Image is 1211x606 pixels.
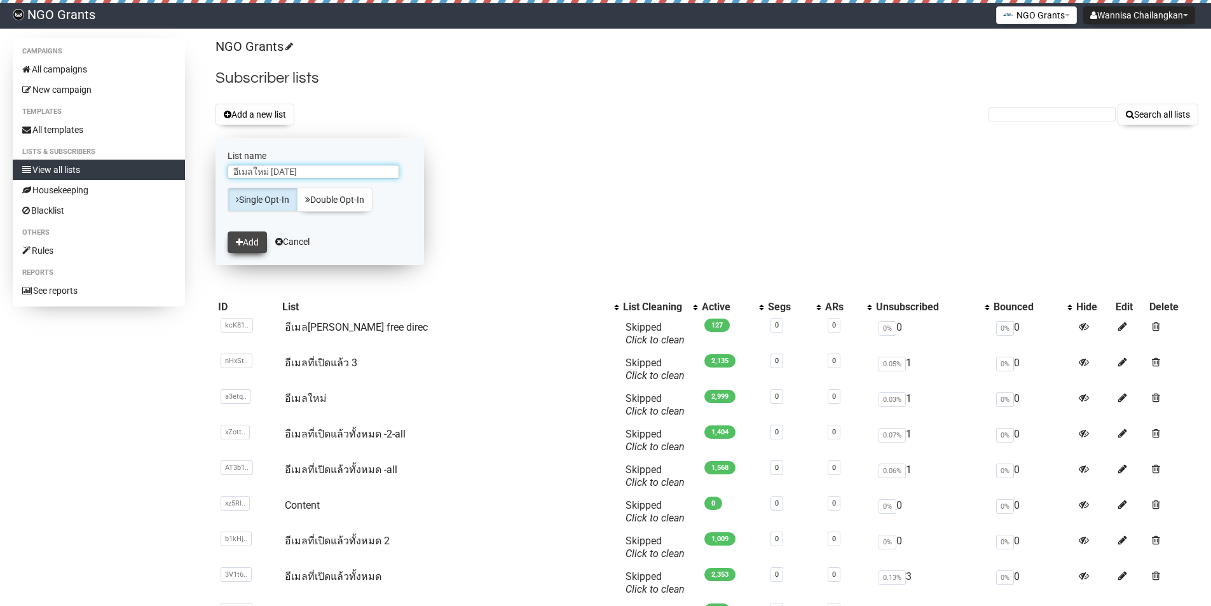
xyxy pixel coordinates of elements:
[873,423,991,458] td: 1
[228,188,298,212] a: Single Opt-In
[991,352,1074,387] td: 0
[1147,298,1198,316] th: Delete: No sort applied, sorting is disabled
[832,535,836,543] a: 0
[1003,10,1013,20] img: 2.png
[13,44,185,59] li: Campaigns
[991,316,1074,352] td: 0
[879,499,896,514] span: 0%
[879,570,906,585] span: 0.13%
[626,369,685,382] a: Click to clean
[996,428,1014,443] span: 0%
[221,318,253,333] span: kcK81..
[13,144,185,160] li: Lists & subscribers
[1149,301,1196,313] div: Delete
[626,570,685,595] span: Skipped
[832,357,836,365] a: 0
[832,392,836,401] a: 0
[285,428,406,440] a: อีเมลที่เปิดแล้วทั้งหมด -2-all
[873,458,991,494] td: 1
[704,461,735,474] span: 1,568
[626,334,685,346] a: Click to clean
[996,570,1014,585] span: 0%
[991,387,1074,423] td: 0
[823,298,873,316] th: ARs: No sort applied, activate to apply an ascending sort
[626,535,685,560] span: Skipped
[879,392,906,407] span: 0.03%
[996,357,1014,371] span: 0%
[221,425,250,439] span: xZott..
[626,321,685,346] span: Skipped
[626,476,685,488] a: Click to clean
[221,567,252,582] span: 3V1t6..
[768,301,810,313] div: Segs
[13,59,185,79] a: All campaigns
[1074,298,1113,316] th: Hide: No sort applied, sorting is disabled
[775,535,779,543] a: 0
[13,9,24,20] img: 17080ac3efa689857045ce3784bc614b
[832,464,836,472] a: 0
[704,319,730,332] span: 127
[996,535,1014,549] span: 0%
[991,298,1074,316] th: Bounced: No sort applied, activate to apply an ascending sort
[221,532,252,546] span: b1kHj..
[285,499,320,511] a: Content
[228,165,399,179] input: The name of your new list
[13,180,185,200] a: Housekeeping
[626,357,685,382] span: Skipped
[879,321,896,336] span: 0%
[832,428,836,436] a: 0
[873,352,991,387] td: 1
[876,301,978,313] div: Unsubscribed
[825,301,861,313] div: ARs
[626,464,685,488] span: Skipped
[879,428,906,443] span: 0.07%
[285,392,327,404] a: อีเมลใหม่
[13,79,185,100] a: New campaign
[285,464,397,476] a: อีเมลที่เปิดแล้วทั้งหมด -all
[280,298,621,316] th: List: No sort applied, activate to apply an ascending sort
[285,535,390,547] a: อีเมลที่เปิดแล้วทั้งหมด 2
[626,512,685,524] a: Click to clean
[626,441,685,453] a: Click to clean
[991,494,1074,530] td: 0
[991,565,1074,601] td: 0
[13,120,185,140] a: All templates
[996,499,1014,514] span: 0%
[218,301,277,313] div: ID
[285,570,381,582] a: อีเมลที่เปิดแล้วทั้งหมด
[832,321,836,329] a: 0
[221,460,253,475] span: AT3b1..
[13,225,185,240] li: Others
[228,150,412,162] label: List name
[704,354,735,368] span: 2,135
[873,298,991,316] th: Unsubscribed: No sort applied, activate to apply an ascending sort
[873,565,991,601] td: 3
[626,428,685,453] span: Skipped
[221,496,250,511] span: xz5Rl..
[13,104,185,120] li: Templates
[994,301,1062,313] div: Bounced
[996,392,1014,407] span: 0%
[704,532,735,546] span: 1,009
[873,494,991,530] td: 0
[282,301,608,313] div: List
[996,321,1014,336] span: 0%
[626,499,685,524] span: Skipped
[699,298,765,316] th: Active: No sort applied, activate to apply an ascending sort
[832,570,836,579] a: 0
[285,357,357,369] a: อีเมลที่เปิดแล้ว 3
[228,231,267,253] button: Add
[991,423,1074,458] td: 0
[275,237,310,247] a: Cancel
[13,240,185,261] a: Rules
[873,530,991,565] td: 0
[879,357,906,371] span: 0.05%
[991,458,1074,494] td: 0
[775,392,779,401] a: 0
[873,387,991,423] td: 1
[1076,301,1111,313] div: Hide
[216,104,294,125] button: Add a new list
[626,405,685,417] a: Click to clean
[775,499,779,507] a: 0
[13,280,185,301] a: See reports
